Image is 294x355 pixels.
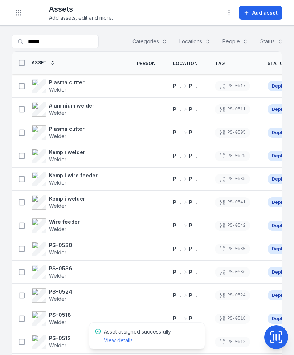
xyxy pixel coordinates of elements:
[32,172,98,186] a: Kempii wire feederWelder
[49,102,94,109] strong: Aluminium welder
[173,199,182,206] span: Picton Workshops & Bays
[215,221,250,231] div: PS-0542
[128,35,172,48] button: Categories
[32,335,71,349] a: PS-0512Welder
[215,128,250,138] div: PS-0505
[173,269,182,276] span: Picton Workshops & Bays
[173,292,182,299] span: Picton Workshops & Bays
[175,35,215,48] button: Locations
[32,79,85,93] a: Plasma cutterWelder
[49,133,66,139] span: Welder
[215,290,250,300] div: PS-0524
[173,152,197,160] a: Picton Workshops & BaysPicton Shed 2 Fabrication Shop
[32,265,72,279] a: PS-0536Welder
[173,222,182,229] span: Picton Workshops & Bays
[49,4,113,14] h2: Assets
[218,35,253,48] button: People
[215,267,250,277] div: PS-0536
[173,269,197,276] a: Picton Workshops & BaysPicton Shed 2 Fabrication Shop
[173,106,197,113] a: Picton Workshops & BaysPicton Shed 2 Fabrication Shop
[189,315,198,322] span: Picton Shed 2 Fabrication Shop
[49,249,66,255] span: Welder
[189,199,198,206] span: Picton Shed 2 Fabrication Shop
[49,242,72,249] strong: PS-0530
[49,172,98,179] strong: Kempii wire feeder
[32,288,72,303] a: PS-0524Welder
[49,265,72,272] strong: PS-0536
[173,245,182,253] span: Picton Workshops & Bays
[49,273,66,279] span: Welder
[239,6,282,20] button: Add asset
[173,315,182,322] span: Picton Workshops & Bays
[49,311,71,319] strong: PS-0518
[49,296,66,302] span: Welder
[215,174,250,184] div: PS-0535
[32,149,85,163] a: Kempii welderWelder
[49,319,66,325] span: Welder
[49,342,66,348] span: Welder
[49,179,66,186] span: Welder
[215,104,250,114] div: PS-0511
[215,244,250,254] div: PS-0530
[173,315,197,322] a: Picton Workshops & BaysPicton Shed 2 Fabrication Shop
[215,61,225,66] span: Tag
[215,151,250,161] div: PS-0529
[49,14,113,21] span: Add assets, edit and more.
[137,61,156,66] span: Person
[173,106,182,113] span: Picton Workshops & Bays
[215,197,250,207] div: PS-0541
[268,61,286,66] span: Status
[12,6,25,20] button: Toggle navigation
[173,176,197,183] a: Picton Workshops & BaysPicton Shed 2 Fabrication Shop
[215,337,250,347] div: PS-0512
[173,152,182,160] span: Picton Workshops & Bays
[252,9,278,16] span: Add asset
[49,110,66,116] span: Welder
[49,156,66,162] span: Welder
[189,129,198,136] span: Picton Shed 2 Fabrication Shop
[173,245,197,253] a: Picton Workshops & BaysPicton Shed 2 Fabrication Shop
[215,314,250,324] div: PS-0518
[215,81,250,91] div: PS-0517
[32,218,80,233] a: Wire feederWelder
[104,337,133,344] a: View details
[32,195,85,210] a: Kempii welderWelder
[32,242,72,256] a: PS-0530Welder
[32,60,47,66] span: Asset
[49,226,66,232] span: Welder
[49,335,71,342] strong: PS-0512
[173,199,197,206] a: Picton Workshops & BaysPicton Shed 2 Fabrication Shop
[173,129,182,136] span: Picton Workshops & Bays
[189,106,198,113] span: Picton Shed 2 Fabrication Shop
[49,203,66,209] span: Welder
[104,328,171,343] span: Asset assigned successfully
[49,86,66,93] span: Welder
[32,102,94,117] a: Aluminium welderWelder
[49,79,85,86] strong: Plasma cutter
[189,269,198,276] span: Picton Shed 2 Fabrication Shop
[173,176,182,183] span: Picton Workshops & Bays
[32,60,55,66] a: Asset
[173,82,197,90] a: Picton Workshops & BaysPicton Shed 2 Fabrication Shop
[173,129,197,136] a: Picton Workshops & BaysPicton Shed 2 Fabrication Shop
[32,125,85,140] a: Plasma cutterWelder
[189,292,198,299] span: Picton Shed 2 Fabrication Shop
[49,149,85,156] strong: Kempii welder
[173,61,197,66] span: Location
[173,292,197,299] a: Picton Workshops & BaysPicton Shed 2 Fabrication Shop
[32,311,71,326] a: PS-0518Welder
[49,195,85,202] strong: Kempii welder
[189,245,198,253] span: Picton Shed 2 Fabrication Shop
[189,176,198,183] span: Picton Shed 2 Fabrication Shop
[189,152,198,160] span: Picton Shed 2 Fabrication Shop
[189,82,198,90] span: Picton Shed 2 Fabrication Shop
[173,82,182,90] span: Picton Workshops & Bays
[173,222,197,229] a: Picton Workshops & BaysPicton Shed 2 Fabrication Shop
[189,222,198,229] span: Picton Shed 2 Fabrication Shop
[256,35,287,48] button: Status
[49,125,85,133] strong: Plasma cutter
[49,218,80,226] strong: Wire feeder
[49,288,72,295] strong: PS-0524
